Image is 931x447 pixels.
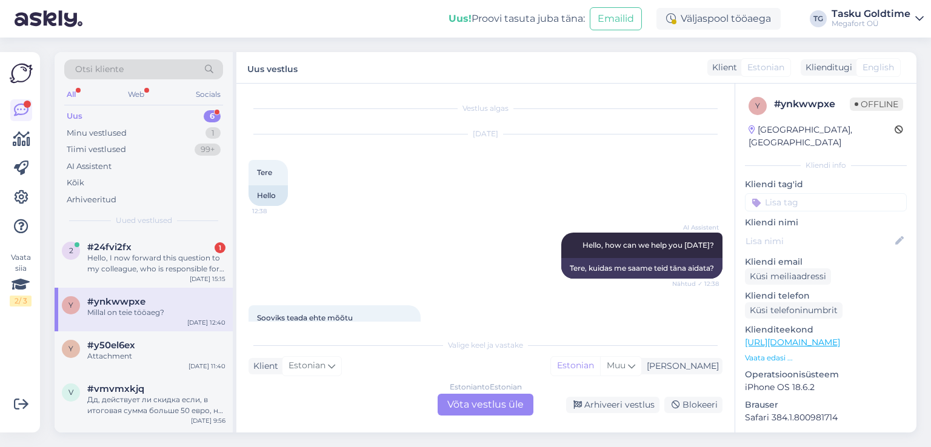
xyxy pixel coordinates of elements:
[438,394,533,416] div: Võta vestlus üle
[832,9,910,19] div: Tasku Goldtime
[67,194,116,206] div: Arhiveeritud
[257,168,272,177] span: Tere
[193,87,223,102] div: Socials
[252,207,298,216] span: 12:38
[249,103,722,114] div: Vestlus algas
[187,318,225,327] div: [DATE] 12:40
[87,307,225,318] div: Millal on teie tööaeg?
[749,124,895,149] div: [GEOGRAPHIC_DATA], [GEOGRAPHIC_DATA]
[746,234,893,248] input: Lisa nimi
[745,323,907,336] p: Klienditeekond
[204,110,221,122] div: 6
[449,12,585,26] div: Proovi tasuta juba täna:
[64,87,78,102] div: All
[249,185,288,206] div: Hello
[87,383,144,394] span: #vmvmxkjq
[10,62,33,85] img: Askly Logo
[191,416,225,425] div: [DATE] 9:56
[590,7,642,30] button: Emailid
[68,344,73,353] span: y
[116,215,172,226] span: Uued vestlused
[745,216,907,229] p: Kliendi nimi
[707,61,737,74] div: Klient
[745,193,907,211] input: Lisa tag
[67,127,127,139] div: Minu vestlused
[566,397,659,413] div: Arhiveeri vestlus
[745,302,843,319] div: Küsi telefoninumbrit
[67,177,84,189] div: Kõik
[664,397,722,413] div: Blokeeri
[561,258,722,279] div: Tere, kuidas me saame teid täna aidata?
[656,8,781,30] div: Väljaspool tööaega
[68,300,73,310] span: y
[87,351,225,362] div: Attachment
[87,394,225,416] div: Дд, действует ли скидка если, в итоговая сумма больше 50 евро, но есть товары, которые стоят мень...
[745,411,907,424] p: Safari 384.1.800981714
[69,246,73,255] span: 2
[607,360,626,371] span: Muu
[87,242,132,253] span: #24fvi2fx
[67,110,82,122] div: Uus
[832,19,910,28] div: Megafort OÜ
[745,368,907,381] p: Operatsioonisüsteem
[247,59,298,76] label: Uus vestlus
[87,253,225,274] div: Hello, I now forward this question to my colleague, who is responsible for this. The reply will b...
[745,256,907,268] p: Kliendi email
[68,388,73,397] span: v
[745,290,907,302] p: Kliendi telefon
[810,10,827,27] div: TG
[745,178,907,191] p: Kliendi tag'id
[774,97,850,111] div: # ynkwwpxe
[257,313,353,322] span: Sooviks teada ehte mõõtu
[205,127,221,139] div: 1
[87,340,135,351] span: #y50el6ex
[863,61,894,74] span: English
[745,268,831,285] div: Küsi meiliaadressi
[215,242,225,253] div: 1
[850,98,903,111] span: Offline
[551,357,600,375] div: Estonian
[747,61,784,74] span: Estonian
[249,360,278,372] div: Klient
[832,9,924,28] a: Tasku GoldtimeMegafort OÜ
[289,359,325,372] span: Estonian
[10,252,32,306] div: Vaata siia
[745,353,907,363] p: Vaata edasi ...
[10,296,32,306] div: 2 / 3
[642,360,719,372] div: [PERSON_NAME]
[189,362,225,371] div: [DATE] 11:40
[745,337,840,348] a: [URL][DOMAIN_NAME]
[195,144,221,156] div: 99+
[673,223,719,232] span: AI Assistent
[582,240,714,250] span: Hello, how can we help you [DATE]?
[449,13,472,24] b: Uus!
[75,63,124,76] span: Otsi kliente
[67,161,112,173] div: AI Assistent
[755,101,760,110] span: y
[67,144,126,156] div: Tiimi vestlused
[745,381,907,394] p: iPhone OS 18.6.2
[190,274,225,283] div: [DATE] 15:15
[87,296,145,307] span: #ynkwwpxe
[450,382,522,392] div: Estonian to Estonian
[745,399,907,411] p: Brauser
[249,128,722,139] div: [DATE]
[249,340,722,351] div: Valige keel ja vastake
[125,87,147,102] div: Web
[672,279,719,288] span: Nähtud ✓ 12:38
[745,160,907,171] div: Kliendi info
[801,61,852,74] div: Klienditugi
